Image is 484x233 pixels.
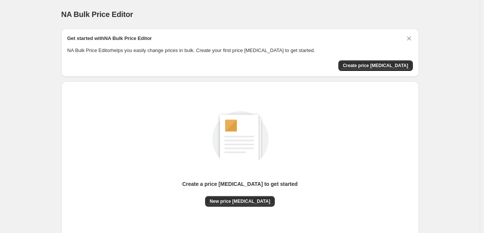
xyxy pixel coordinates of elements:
[205,196,275,207] button: New price [MEDICAL_DATA]
[182,180,298,188] p: Create a price [MEDICAL_DATA] to get started
[343,63,408,69] span: Create price [MEDICAL_DATA]
[338,60,413,71] button: Create price change job
[67,47,413,54] p: NA Bulk Price Editor helps you easily change prices in bulk. Create your first price [MEDICAL_DAT...
[210,198,270,204] span: New price [MEDICAL_DATA]
[405,35,413,42] button: Dismiss card
[67,35,152,42] h2: Get started with NA Bulk Price Editor
[61,10,133,18] span: NA Bulk Price Editor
